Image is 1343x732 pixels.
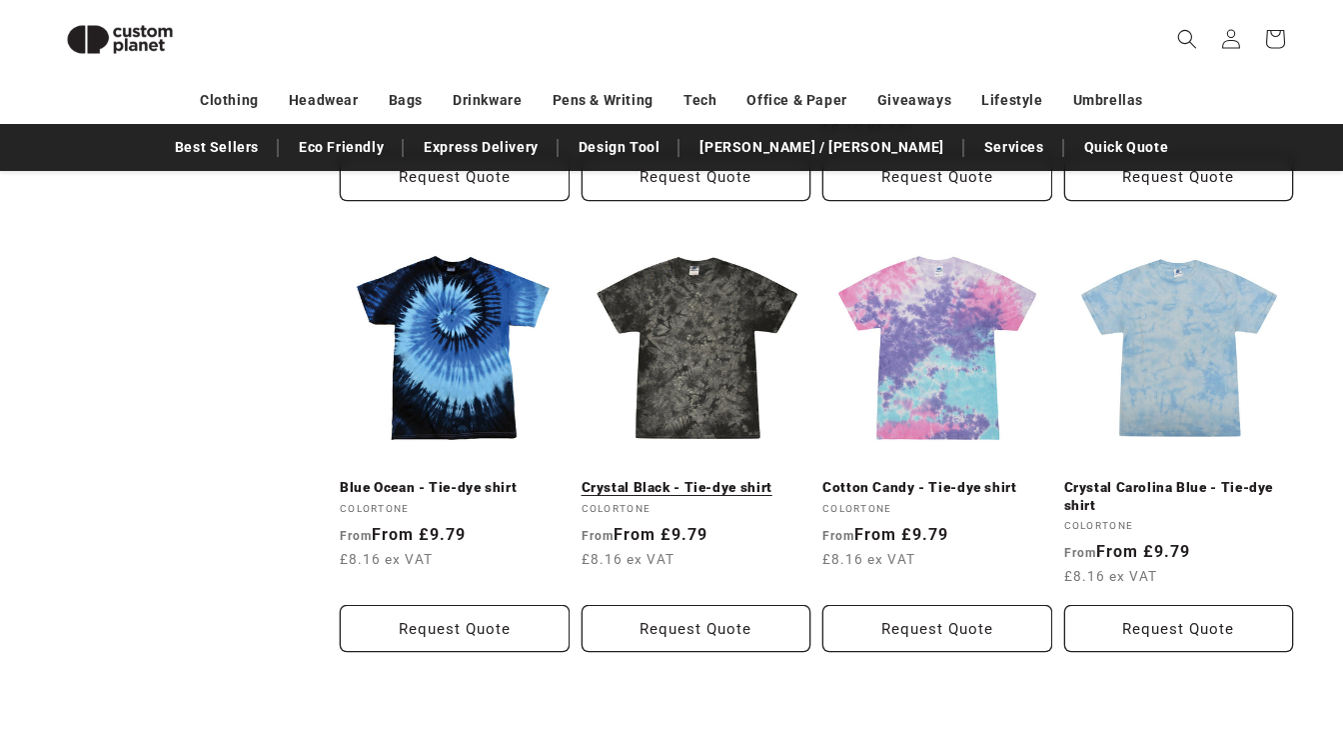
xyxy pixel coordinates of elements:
a: Crystal Black - Tie-dye shirt [582,479,811,497]
a: Lifestyle [981,83,1042,118]
button: Request Quote [340,605,570,652]
a: Services [974,130,1054,165]
button: Request Quote [582,605,811,652]
a: Giveaways [877,83,951,118]
a: Clothing [200,83,259,118]
iframe: Chat Widget [1243,636,1343,732]
a: Eco Friendly [289,130,394,165]
a: Best Sellers [165,130,269,165]
button: Request Quote [822,154,1052,201]
a: Blue Ocean - Tie-dye shirt [340,479,570,497]
button: Request Quote [340,154,570,201]
a: Headwear [289,83,359,118]
button: Request Quote [822,605,1052,652]
a: [PERSON_NAME] / [PERSON_NAME] [689,130,953,165]
a: Bags [389,83,423,118]
a: Office & Paper [746,83,846,118]
a: Cotton Candy - Tie-dye shirt [822,479,1052,497]
a: Quick Quote [1074,130,1179,165]
a: Crystal Carolina Blue - Tie-dye shirt [1064,479,1294,514]
a: Drinkware [453,83,522,118]
a: Umbrellas [1073,83,1143,118]
button: Request Quote [582,154,811,201]
a: Express Delivery [414,130,549,165]
button: Request Quote [1064,154,1294,201]
a: Pens & Writing [553,83,654,118]
img: Custom Planet [50,8,190,71]
summary: Search [1165,17,1209,61]
a: Design Tool [569,130,671,165]
a: Tech [683,83,716,118]
button: Request Quote [1064,605,1294,652]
